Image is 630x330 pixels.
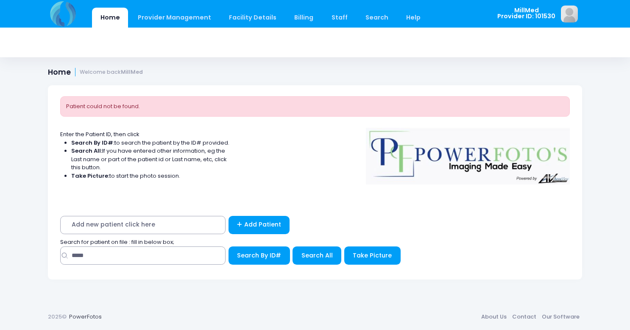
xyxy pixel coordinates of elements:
button: Search By ID# [229,246,290,265]
a: PowerFotos [69,313,102,321]
button: Search All [293,246,341,265]
span: Search By ID# [237,251,281,260]
a: About Us [478,309,509,324]
a: Search [357,8,396,28]
span: Search for patient on file : fill in below box; [60,238,174,246]
span: Add new patient click here [60,216,226,234]
strong: MillMed [121,68,143,76]
a: Billing [286,8,322,28]
a: Provider Management [129,8,219,28]
a: Help [398,8,429,28]
strong: Search By ID#: [71,139,114,147]
li: to search the patient by the ID# provided. [71,139,230,147]
img: image [561,6,578,22]
small: Welcome back [80,69,143,76]
a: Our Software [539,309,582,324]
a: Contact [509,309,539,324]
a: Facility Details [221,8,285,28]
span: Take Picture [353,251,392,260]
button: Take Picture [344,246,401,265]
span: MillMed Provider ID: 101530 [497,7,555,20]
strong: Take Picture: [71,172,109,180]
a: Add Patient [229,216,290,234]
strong: Search All: [71,147,102,155]
a: Home [92,8,128,28]
a: Staff [323,8,356,28]
span: 2025© [48,313,67,321]
span: Search All [301,251,333,260]
li: If you have entered other information, eg the Last name or part of the patient id or Last name, e... [71,147,230,172]
img: Logo [362,122,574,185]
span: Enter the Patient ID, then click [60,130,139,138]
div: Patient could not be found. [60,96,570,117]
li: to start the photo session. [71,172,230,180]
h1: Home [48,68,143,77]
